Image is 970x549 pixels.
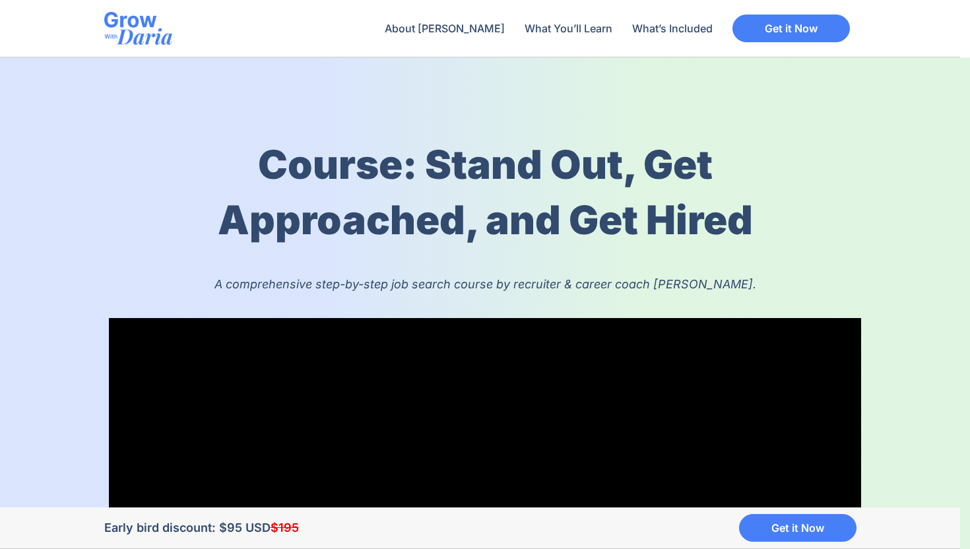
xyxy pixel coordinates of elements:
[739,514,857,542] a: Get it Now
[378,13,511,44] a: About [PERSON_NAME]
[104,519,316,536] div: Early bird discount: $95 USD
[174,137,796,247] h1: Course: Stand Out, Get Approached, and Get Hired
[765,23,818,34] span: Get it Now
[378,13,719,44] nav: Menu
[626,13,719,44] a: What’s Included
[271,521,299,534] del: $195
[732,15,850,42] a: Get it Now
[771,523,824,533] span: Get it Now
[214,277,756,291] i: A comprehensive step-by-step job search course by recruiter & career coach [PERSON_NAME].
[518,13,619,44] a: What You’ll Learn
